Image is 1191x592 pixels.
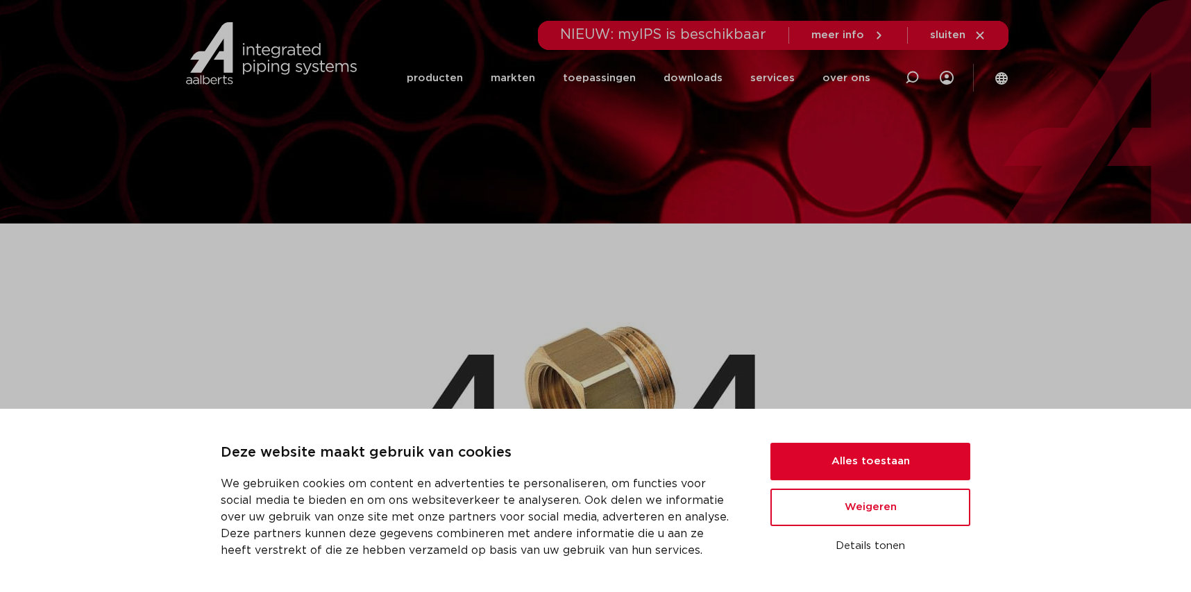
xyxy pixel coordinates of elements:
h1: Pagina niet gevonden [189,230,1002,275]
button: Weigeren [770,489,970,526]
a: downloads [664,50,723,106]
button: Details tonen [770,534,970,558]
span: sluiten [930,30,965,40]
nav: Menu [407,50,870,106]
a: sluiten [930,29,986,42]
span: NIEUW: myIPS is beschikbaar [560,28,766,42]
a: services [750,50,795,106]
a: markten [491,50,535,106]
div: my IPS [940,50,954,106]
p: We gebruiken cookies om content en advertenties te personaliseren, om functies voor social media ... [221,475,737,559]
p: Deze website maakt gebruik van cookies [221,442,737,464]
a: meer info [811,29,885,42]
button: Alles toestaan [770,443,970,480]
a: producten [407,50,463,106]
span: meer info [811,30,864,40]
a: toepassingen [563,50,636,106]
a: over ons [822,50,870,106]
